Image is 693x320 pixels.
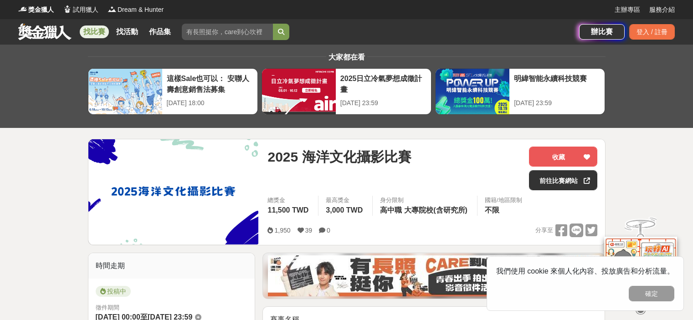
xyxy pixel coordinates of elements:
[529,147,597,167] button: 收藏
[514,98,600,108] div: [DATE] 23:59
[108,5,117,14] img: Logo
[579,24,625,40] a: 辦比賽
[262,68,431,115] a: 2025日立冷氣夢想成徵計畫[DATE] 23:59
[88,68,258,115] a: 這樣Sale也可以： 安聯人壽創意銷售法募集[DATE] 18:00
[485,206,499,214] span: 不限
[80,25,109,38] a: 找比賽
[535,223,553,237] span: 分享至
[435,68,605,115] a: 明緯智能永續科技競賽[DATE] 23:59
[28,5,54,15] span: 獎金獵人
[18,5,27,14] img: Logo
[327,227,330,234] span: 0
[267,206,308,214] span: 11,500 TWD
[73,5,98,15] span: 試用獵人
[529,170,597,190] a: 前往比賽網站
[485,196,522,205] div: 國籍/地區限制
[113,25,142,38] a: 找活動
[18,5,54,15] a: Logo獎金獵人
[514,73,600,94] div: 明緯智能永續科技競賽
[496,267,674,275] span: 我們使用 cookie 來個人化內容、投放廣告和分析流量。
[340,73,426,94] div: 2025日立冷氣夢想成徵計畫
[267,196,311,205] span: 總獎金
[404,206,467,214] span: 大專院校(含研究所)
[326,53,367,61] span: 大家都在看
[118,5,164,15] span: Dream & Hunter
[604,237,677,297] img: d2146d9a-e6f6-4337-9592-8cefde37ba6b.png
[629,24,675,40] div: 登入 / 註冊
[629,286,674,301] button: 確定
[96,286,131,297] span: 投稿中
[380,206,402,214] span: 高中職
[167,98,253,108] div: [DATE] 18:00
[305,227,313,234] span: 39
[649,5,675,15] a: 服務介紹
[326,196,365,205] span: 最高獎金
[167,73,253,94] div: 這樣Sale也可以： 安聯人壽創意銷售法募集
[145,25,175,38] a: 作品集
[96,304,119,311] span: 徵件期間
[326,206,363,214] span: 3,000 TWD
[88,139,259,244] img: Cover Image
[268,255,600,296] img: 35ad34ac-3361-4bcf-919e-8d747461931d.jpg
[182,24,273,40] input: 有長照挺你，care到心坎裡！青春出手，拍出照顧 影音徵件活動
[615,5,640,15] a: 主辦專區
[88,253,255,279] div: 時間走期
[63,5,72,14] img: Logo
[267,147,411,167] span: 2025 海洋文化攝影比賽
[63,5,98,15] a: Logo試用獵人
[274,227,290,234] span: 1,950
[340,98,426,108] div: [DATE] 23:59
[380,196,470,205] div: 身分限制
[108,5,164,15] a: LogoDream & Hunter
